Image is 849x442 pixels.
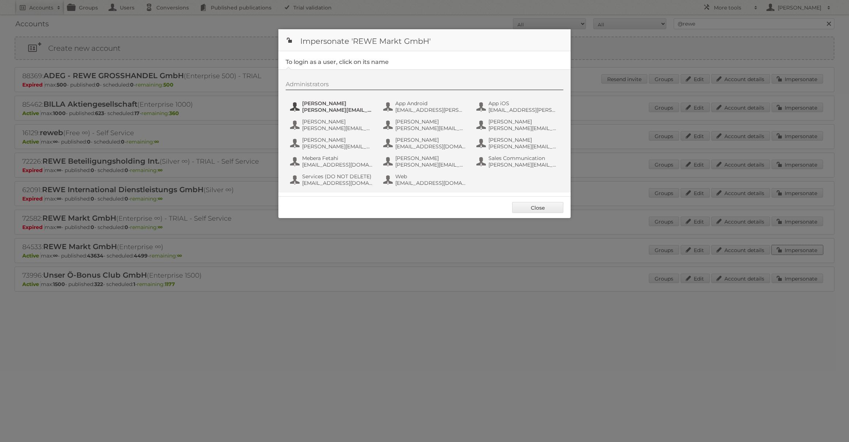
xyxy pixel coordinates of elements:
[395,107,466,113] span: [EMAIL_ADDRESS][PERSON_NAME][DOMAIN_NAME]
[302,100,373,107] span: [PERSON_NAME]
[488,100,559,107] span: App iOS
[289,172,375,187] button: Services (DO NOT DELETE) [EMAIL_ADDRESS][DOMAIN_NAME]
[476,154,561,169] button: Sales Communication [PERSON_NAME][EMAIL_ADDRESS][PERSON_NAME][DOMAIN_NAME]
[395,161,466,168] span: [PERSON_NAME][EMAIL_ADDRESS][DOMAIN_NAME]
[302,161,373,168] span: [EMAIL_ADDRESS][DOMAIN_NAME]
[382,118,468,132] button: [PERSON_NAME] [PERSON_NAME][EMAIL_ADDRESS][PERSON_NAME][DOMAIN_NAME]
[302,118,373,125] span: [PERSON_NAME]
[289,118,375,132] button: [PERSON_NAME] [PERSON_NAME][EMAIL_ADDRESS][PERSON_NAME][DOMAIN_NAME]
[488,118,559,125] span: [PERSON_NAME]
[395,173,466,180] span: Web
[476,136,561,150] button: [PERSON_NAME] [PERSON_NAME][EMAIL_ADDRESS][PERSON_NAME][DOMAIN_NAME]
[395,143,466,150] span: [EMAIL_ADDRESS][DOMAIN_NAME]
[302,155,373,161] span: Mebera Fetahi
[289,136,375,150] button: [PERSON_NAME] [PERSON_NAME][EMAIL_ADDRESS][DOMAIN_NAME]
[382,136,468,150] button: [PERSON_NAME] [EMAIL_ADDRESS][DOMAIN_NAME]
[488,143,559,150] span: [PERSON_NAME][EMAIL_ADDRESS][PERSON_NAME][DOMAIN_NAME]
[302,125,373,132] span: [PERSON_NAME][EMAIL_ADDRESS][PERSON_NAME][DOMAIN_NAME]
[289,99,375,114] button: [PERSON_NAME] [PERSON_NAME][EMAIL_ADDRESS][PERSON_NAME][DOMAIN_NAME]
[488,161,559,168] span: [PERSON_NAME][EMAIL_ADDRESS][PERSON_NAME][DOMAIN_NAME]
[395,125,466,132] span: [PERSON_NAME][EMAIL_ADDRESS][PERSON_NAME][DOMAIN_NAME]
[382,99,468,114] button: App Android [EMAIL_ADDRESS][PERSON_NAME][DOMAIN_NAME]
[395,155,466,161] span: [PERSON_NAME]
[488,125,559,132] span: [PERSON_NAME][EMAIL_ADDRESS][PERSON_NAME][DOMAIN_NAME]
[488,137,559,143] span: [PERSON_NAME]
[286,81,563,90] div: Administrators
[302,180,373,186] span: [EMAIL_ADDRESS][DOMAIN_NAME]
[302,143,373,150] span: [PERSON_NAME][EMAIL_ADDRESS][DOMAIN_NAME]
[395,118,466,125] span: [PERSON_NAME]
[395,100,466,107] span: App Android
[302,173,373,180] span: Services (DO NOT DELETE)
[476,118,561,132] button: [PERSON_NAME] [PERSON_NAME][EMAIL_ADDRESS][PERSON_NAME][DOMAIN_NAME]
[488,107,559,113] span: [EMAIL_ADDRESS][PERSON_NAME][DOMAIN_NAME]
[278,29,571,51] h1: Impersonate 'REWE Markt GmbH'
[382,154,468,169] button: [PERSON_NAME] [PERSON_NAME][EMAIL_ADDRESS][DOMAIN_NAME]
[302,107,373,113] span: [PERSON_NAME][EMAIL_ADDRESS][PERSON_NAME][DOMAIN_NAME]
[302,137,373,143] span: [PERSON_NAME]
[395,180,466,186] span: [EMAIL_ADDRESS][DOMAIN_NAME]
[289,154,375,169] button: Mebera Fetahi [EMAIL_ADDRESS][DOMAIN_NAME]
[395,137,466,143] span: [PERSON_NAME]
[476,99,561,114] button: App iOS [EMAIL_ADDRESS][PERSON_NAME][DOMAIN_NAME]
[512,202,563,213] a: Close
[382,172,468,187] button: Web [EMAIL_ADDRESS][DOMAIN_NAME]
[488,155,559,161] span: Sales Communication
[286,58,389,65] legend: To login as a user, click on its name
